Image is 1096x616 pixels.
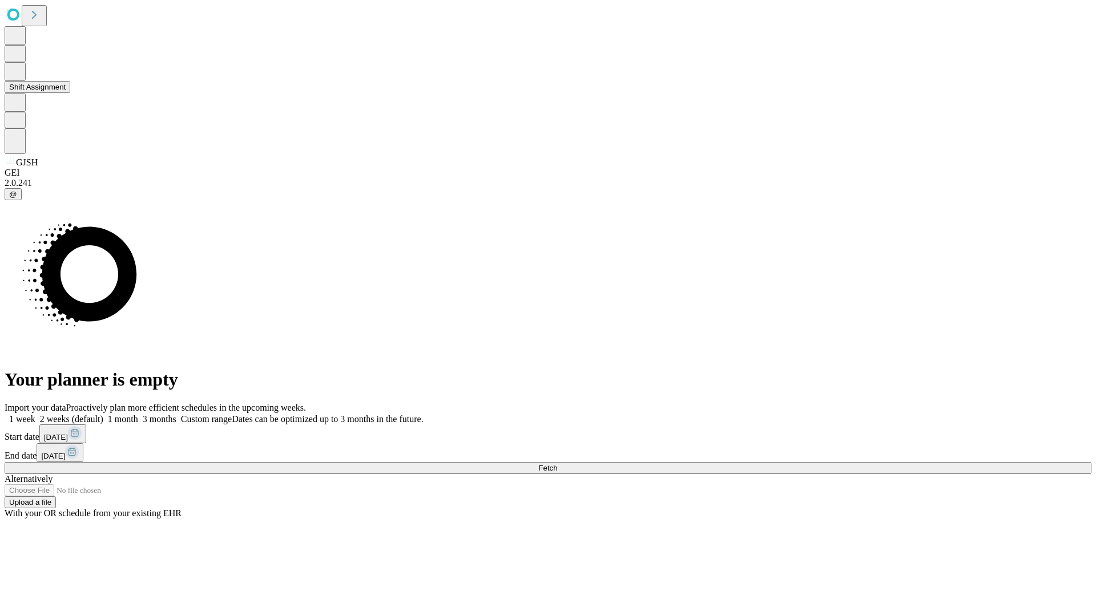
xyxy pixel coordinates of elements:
[538,464,557,472] span: Fetch
[232,414,423,424] span: Dates can be optimized up to 3 months in the future.
[5,178,1091,188] div: 2.0.241
[181,414,232,424] span: Custom range
[5,81,70,93] button: Shift Assignment
[5,496,56,508] button: Upload a file
[108,414,138,424] span: 1 month
[66,403,306,412] span: Proactively plan more efficient schedules in the upcoming weeks.
[16,157,38,167] span: GJSH
[9,190,17,198] span: @
[41,452,65,460] span: [DATE]
[5,369,1091,390] h1: Your planner is empty
[5,168,1091,178] div: GEI
[5,188,22,200] button: @
[5,462,1091,474] button: Fetch
[37,443,83,462] button: [DATE]
[5,508,182,518] span: With your OR schedule from your existing EHR
[39,424,86,443] button: [DATE]
[5,474,53,484] span: Alternatively
[9,414,35,424] span: 1 week
[5,424,1091,443] div: Start date
[5,403,66,412] span: Import your data
[143,414,176,424] span: 3 months
[5,443,1091,462] div: End date
[44,433,68,441] span: [DATE]
[40,414,103,424] span: 2 weeks (default)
